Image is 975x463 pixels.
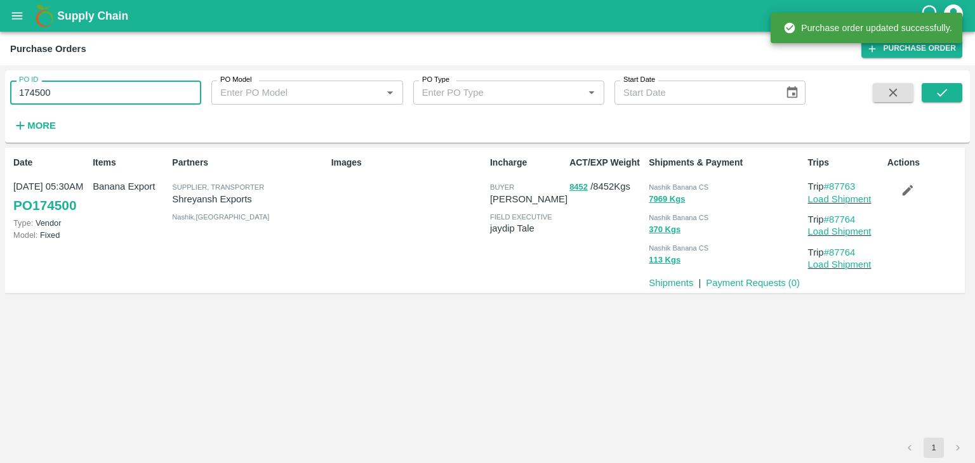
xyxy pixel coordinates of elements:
[13,218,33,228] span: Type:
[220,75,252,85] label: PO Model
[490,221,564,235] p: jaydip Tale
[172,192,326,206] p: Shreyansh Exports
[706,278,800,288] a: Payment Requests (0)
[27,121,56,131] strong: More
[172,183,264,191] span: Supplier, Transporter
[942,3,965,29] div: account of current user
[920,4,942,27] div: customer-support
[824,247,856,258] a: #87764
[490,183,514,191] span: buyer
[13,230,37,240] span: Model:
[10,81,201,105] input: Enter PO ID
[569,180,588,195] button: 8452
[808,259,872,270] a: Load Shipment
[808,156,882,169] p: Trips
[693,271,701,290] div: |
[824,214,856,225] a: #87764
[13,156,88,169] p: Date
[215,84,361,101] input: Enter PO Model
[861,39,962,58] a: Purchase Order
[32,3,57,29] img: logo
[422,75,449,85] label: PO Type
[649,223,680,237] button: 370 Kgs
[13,217,88,229] p: Vendor
[808,194,872,204] a: Load Shipment
[824,181,856,192] a: #87763
[19,75,38,85] label: PO ID
[808,212,882,226] p: Trip
[614,81,775,105] input: Start Date
[808,226,872,237] a: Load Shipment
[3,1,32,30] button: open drawer
[13,179,88,193] p: [DATE] 05:30AM
[623,75,655,85] label: Start Date
[57,10,128,22] b: Supply Chain
[583,84,600,101] button: Open
[381,84,398,101] button: Open
[172,213,269,221] span: Nashik , [GEOGRAPHIC_DATA]
[490,156,564,169] p: Incharge
[569,179,644,194] p: / 8452 Kgs
[10,115,59,136] button: More
[649,183,708,191] span: Nashik Banana CS
[490,192,567,206] p: [PERSON_NAME]
[649,156,802,169] p: Shipments & Payment
[924,438,944,458] button: page 1
[13,229,88,241] p: Fixed
[887,156,962,169] p: Actions
[10,41,86,57] div: Purchase Orders
[13,194,76,217] a: PO174500
[172,156,326,169] p: Partners
[417,84,563,101] input: Enter PO Type
[783,16,952,39] div: Purchase order updated successfully.
[649,253,680,268] button: 113 Kgs
[808,179,882,193] p: Trip
[93,179,167,193] p: Banana Export
[649,278,693,288] a: Shipments
[649,244,708,252] span: Nashik Banana CS
[490,213,552,221] span: field executive
[898,438,970,458] nav: pagination navigation
[569,156,644,169] p: ACT/EXP Weight
[57,7,920,25] a: Supply Chain
[780,81,804,105] button: Choose date
[649,214,708,221] span: Nashik Banana CS
[808,245,882,259] p: Trip
[649,192,685,207] button: 7969 Kgs
[93,156,167,169] p: Items
[331,156,485,169] p: Images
